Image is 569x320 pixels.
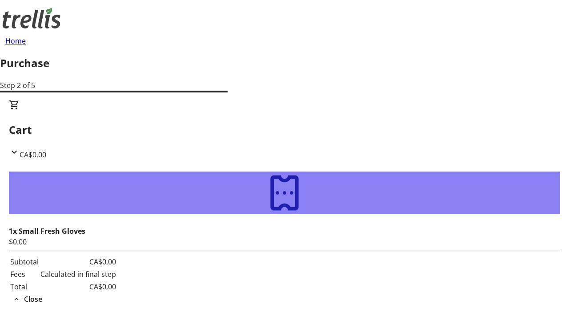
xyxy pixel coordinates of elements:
td: CA$0.00 [40,256,116,268]
span: Close [24,294,42,304]
td: Total [10,281,39,292]
h2: Cart [9,122,560,138]
div: CartCA$0.00 [9,100,560,160]
strong: 1x Small Fresh Gloves [9,226,85,236]
div: $0.00 [9,236,560,247]
button: Close [9,294,46,304]
td: Calculated in final step [40,268,116,280]
span: CA$0.00 [20,150,46,160]
td: Fees [10,268,39,280]
td: CA$0.00 [40,281,116,292]
div: CartCA$0.00 [9,160,560,305]
td: Subtotal [10,256,39,268]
